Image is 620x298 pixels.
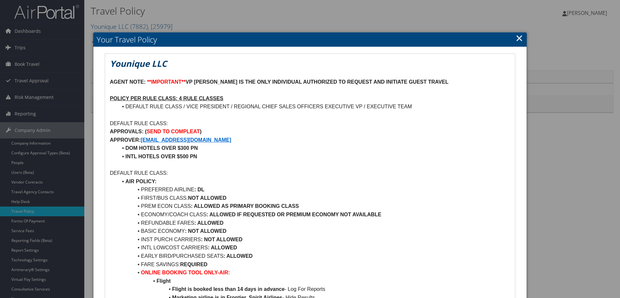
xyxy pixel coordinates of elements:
strong: : ALLOWED AS PRIMARY BOOKING CLASS [191,203,299,209]
em: Younique LLC [110,58,167,69]
strong: REQUIRED [180,262,207,267]
strong: : NOT ALLOWED [185,228,226,234]
li: FARE SAVINGS: [118,260,510,269]
li: FIRST/BUS CLASS: [118,194,510,202]
strong: Flight [157,278,171,284]
li: REFUNDABLE FARES [118,219,510,227]
strong: ) [200,129,201,134]
strong: AIR POLICY: [125,179,157,184]
strong: : ALLOWED IF REQUESTED OR PREMIUM ECONOMY NOT AVAILABLE [207,212,381,217]
strong: SEND TO COMPLEAT [147,129,200,134]
li: DEFAULT RULE CLASS / VICE PRESIDENT / REGIONAL CHIEF SALES OFFICERS EXECUTIVE VP / EXECUTIVE TEAM [118,102,510,111]
strong: : DL [194,187,204,192]
li: BASIC ECONOMY [118,227,510,235]
h2: Your Travel Policy [93,32,527,47]
a: [EMAIL_ADDRESS][DOMAIN_NAME] [141,137,231,143]
li: ECONOMY/COACH CLASS [118,210,510,219]
li: PREM ECON CLASS [118,202,510,210]
strong: NOT ALLOWED [188,195,227,201]
li: PREFERRED AIRLINE [118,185,510,194]
strong: INTL HOTELS OVER $500 PN [125,154,197,159]
p: DEFAULT RULE CLASS: [110,169,510,177]
strong: : NOT ALLOWED [201,237,242,242]
strong: VP [PERSON_NAME] IS THE ONLY INDIVIDUAL AUTHORIZED TO REQUEST AND INITIATE GUEST TRAVEL [185,79,448,85]
li: EARLY BIRD/PURCHASED SEATS [118,252,510,260]
li: INST PURCH CARRIERS [118,235,510,244]
li: INTL LOWCOST CARRIERS [118,244,510,252]
strong: : ALLOWED [208,245,237,250]
li: - Log For Reports [118,285,510,293]
strong: : ALLOWED [223,253,253,259]
strong: Flight is booked less than 14 days in advance [172,286,285,292]
u: POLICY PER RULE CLASS: 4 RULE CLASSES [110,96,223,101]
strong: AGENT NOTE: [110,79,146,85]
a: Close [516,31,523,44]
strong: DOM HOTELS OVER $300 PN [125,145,198,151]
strong: ONLINE BOOKING TOOL ONLY-AIR: [141,270,230,275]
strong: ( [145,129,147,134]
p: DEFAULT RULE CLASS: [110,119,510,128]
strong: : ALLOWED [194,220,223,226]
strong: APPROVER: [110,137,141,143]
strong: APPROVALS: [110,129,144,134]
